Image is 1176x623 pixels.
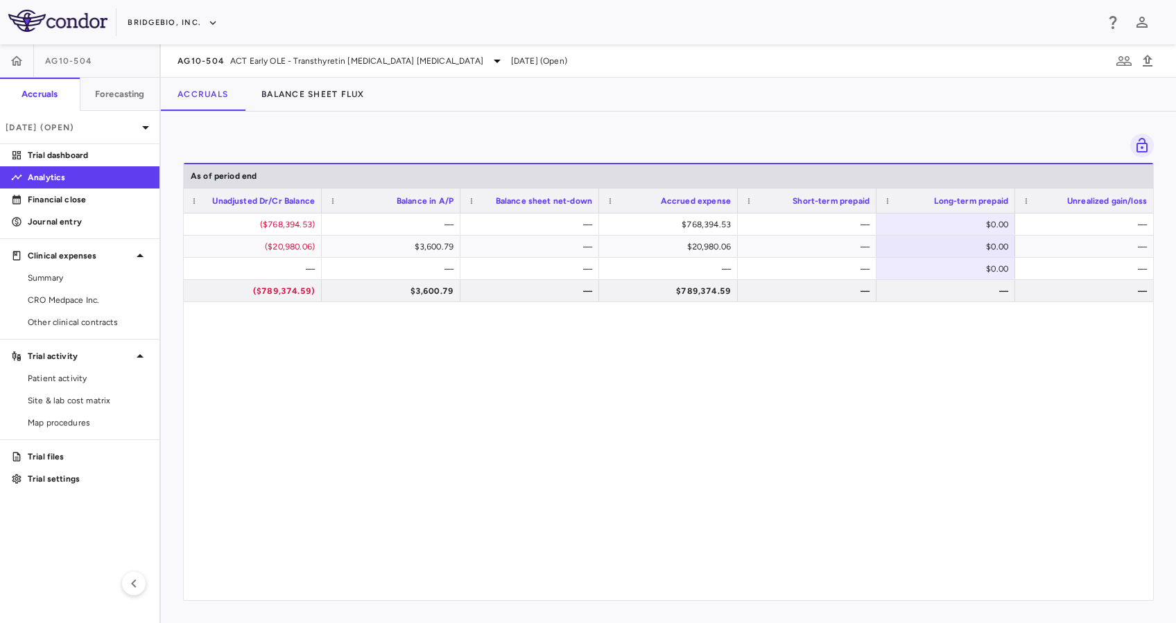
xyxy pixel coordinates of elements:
[397,196,453,206] span: Balance in A/P
[889,236,1008,258] div: $0.00
[750,280,870,302] div: —
[793,196,870,206] span: Short-term prepaid
[334,236,453,258] div: $3,600.79
[28,372,148,385] span: Patient activity
[334,258,453,280] div: —
[473,236,592,258] div: —
[473,258,592,280] div: —
[28,394,148,407] span: Site & lab cost matrix
[28,272,148,284] span: Summary
[473,280,592,302] div: —
[889,258,1008,280] div: $0.00
[28,171,148,184] p: Analytics
[28,450,148,463] p: Trial files
[28,473,148,485] p: Trial settings
[45,55,92,67] span: AG10-504
[661,196,731,206] span: Accrued expense
[212,196,315,206] span: Unadjusted Dr/Cr Balance
[161,78,245,111] button: Accruals
[334,213,453,236] div: —
[28,416,148,429] span: Map procedures
[612,236,731,258] div: $20,980.06
[334,280,453,302] div: $3,600.79
[6,121,137,134] p: [DATE] (Open)
[230,55,483,67] span: ACT Early OLE - Transthyretin [MEDICAL_DATA] [MEDICAL_DATA]
[1028,258,1147,280] div: —
[1028,213,1147,236] div: —
[28,294,148,306] span: CRO Medpace Inc.
[1067,196,1147,206] span: Unrealized gain/loss
[473,213,592,236] div: —
[612,213,731,236] div: $768,394.53
[245,78,381,111] button: Balance Sheet Flux
[21,88,58,100] h6: Accruals
[1125,134,1154,157] span: Lock grid
[750,236,870,258] div: —
[196,258,315,280] div: —
[191,171,257,181] span: As of period end
[178,55,225,67] span: AG10-504
[28,316,148,328] span: Other clinical contracts
[196,236,315,258] div: ($20,980.06)
[196,213,315,236] div: ($768,394.53)
[128,12,218,34] button: BridgeBio, Inc.
[1028,280,1147,302] div: —
[496,196,592,206] span: Balance sheet net-down
[28,216,148,228] p: Journal entry
[28,249,132,262] p: Clinical expenses
[28,193,148,206] p: Financial close
[28,350,132,362] p: Trial activity
[196,280,315,302] div: ($789,374.59)
[28,149,148,161] p: Trial dashboard
[511,55,567,67] span: [DATE] (Open)
[95,88,145,100] h6: Forecasting
[8,10,107,32] img: logo-full-SnFGN8VE.png
[612,280,731,302] div: $789,374.59
[750,258,870,280] div: —
[934,196,1008,206] span: Long-term prepaid
[750,213,870,236] div: —
[889,213,1008,236] div: $0.00
[889,280,1008,302] div: —
[1028,236,1147,258] div: —
[612,258,731,280] div: —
